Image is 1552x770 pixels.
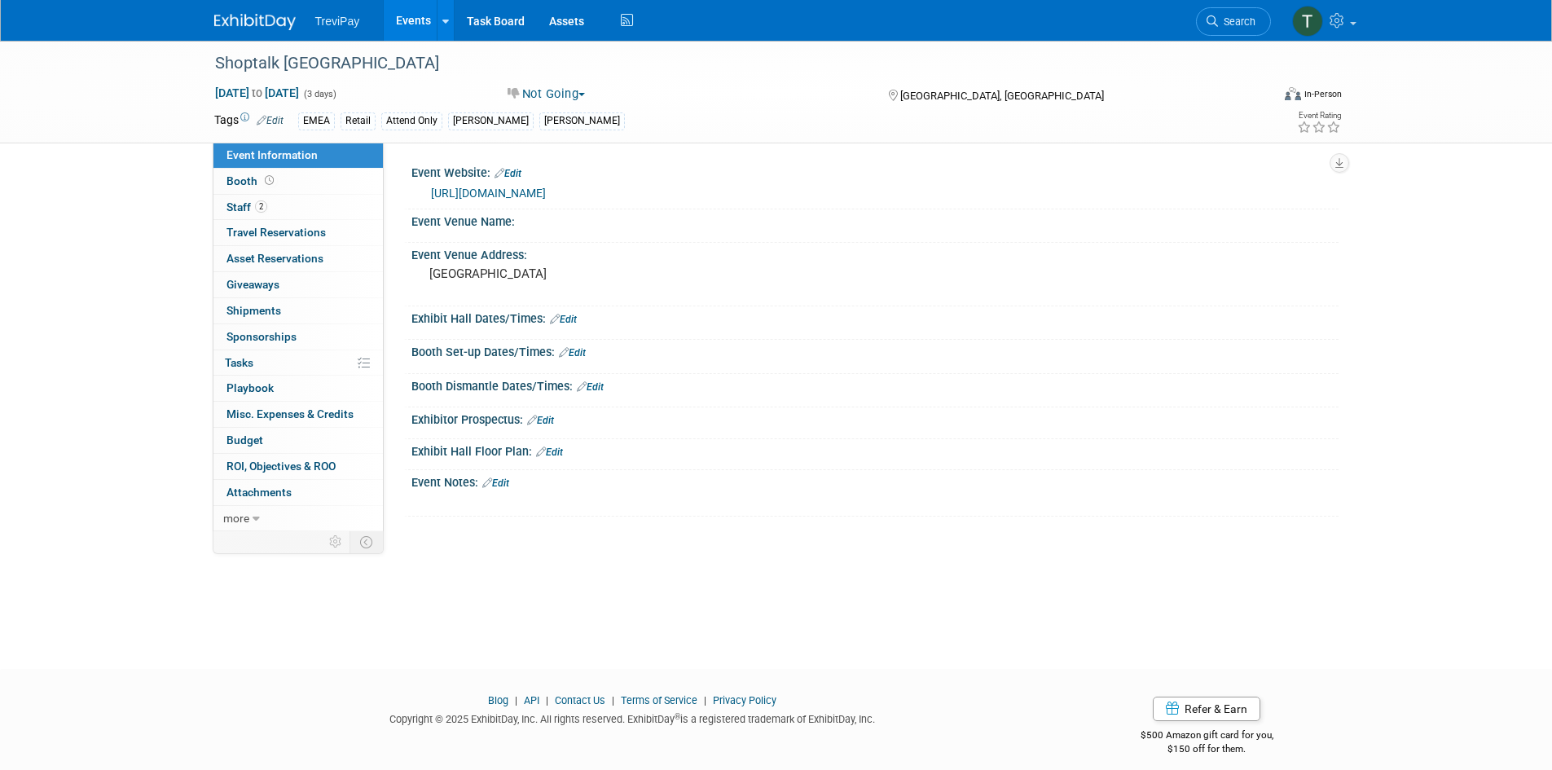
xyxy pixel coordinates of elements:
[527,415,554,426] a: Edit
[226,174,277,187] span: Booth
[226,381,274,394] span: Playbook
[213,169,383,194] a: Booth
[621,694,697,706] a: Terms of Service
[249,86,265,99] span: to
[536,447,563,458] a: Edit
[482,477,509,489] a: Edit
[223,512,249,525] span: more
[429,266,780,281] pre: [GEOGRAPHIC_DATA]
[209,49,1246,78] div: Shoptalk [GEOGRAPHIC_DATA]
[226,148,318,161] span: Event Information
[213,376,383,401] a: Playbook
[1304,88,1342,100] div: In-Person
[608,694,618,706] span: |
[213,246,383,271] a: Asset Reservations
[214,86,300,100] span: [DATE] [DATE]
[1292,6,1323,37] img: Tara DePaepe
[411,209,1339,230] div: Event Venue Name:
[577,381,604,393] a: Edit
[555,694,605,706] a: Contact Us
[226,330,297,343] span: Sponsorships
[448,112,534,130] div: [PERSON_NAME]
[411,439,1339,460] div: Exhibit Hall Floor Plan:
[213,220,383,245] a: Travel Reservations
[298,112,335,130] div: EMEA
[511,694,521,706] span: |
[341,112,376,130] div: Retail
[214,14,296,30] img: ExhibitDay
[226,278,279,291] span: Giveaways
[214,708,1052,727] div: Copyright © 2025 ExhibitDay, Inc. All rights reserved. ExhibitDay is a registered trademark of Ex...
[1297,112,1341,120] div: Event Rating
[257,115,284,126] a: Edit
[1175,85,1343,109] div: Event Format
[226,200,267,213] span: Staff
[226,486,292,499] span: Attachments
[350,531,383,552] td: Toggle Event Tabs
[488,694,508,706] a: Blog
[226,433,263,447] span: Budget
[411,161,1339,182] div: Event Website:
[411,374,1339,395] div: Booth Dismantle Dates/Times:
[411,407,1339,429] div: Exhibitor Prospectus:
[675,712,680,721] sup: ®
[524,694,539,706] a: API
[213,428,383,453] a: Budget
[213,350,383,376] a: Tasks
[213,143,383,168] a: Event Information
[1075,742,1339,756] div: $150 off for them.
[1196,7,1271,36] a: Search
[226,460,336,473] span: ROI, Objectives & ROO
[302,89,336,99] span: (3 days)
[213,298,383,323] a: Shipments
[495,168,521,179] a: Edit
[226,226,326,239] span: Travel Reservations
[213,324,383,350] a: Sponsorships
[1218,15,1255,28] span: Search
[1285,87,1301,100] img: Format-Inperson.png
[713,694,776,706] a: Privacy Policy
[225,356,253,369] span: Tasks
[1075,718,1339,755] div: $500 Amazon gift card for you,
[214,112,284,130] td: Tags
[322,531,350,552] td: Personalize Event Tab Strip
[700,694,710,706] span: |
[411,470,1339,491] div: Event Notes:
[226,304,281,317] span: Shipments
[226,252,323,265] span: Asset Reservations
[542,694,552,706] span: |
[315,15,360,28] span: TreviPay
[213,195,383,220] a: Staff2
[1153,697,1260,721] a: Refer & Earn
[213,506,383,531] a: more
[550,314,577,325] a: Edit
[411,340,1339,361] div: Booth Set-up Dates/Times:
[539,112,625,130] div: [PERSON_NAME]
[255,200,267,213] span: 2
[900,90,1104,102] span: [GEOGRAPHIC_DATA], [GEOGRAPHIC_DATA]
[411,306,1339,328] div: Exhibit Hall Dates/Times:
[502,86,591,103] button: Not Going
[381,112,442,130] div: Attend Only
[213,272,383,297] a: Giveaways
[226,407,354,420] span: Misc. Expenses & Credits
[213,480,383,505] a: Attachments
[213,454,383,479] a: ROI, Objectives & ROO
[213,402,383,427] a: Misc. Expenses & Credits
[262,174,277,187] span: Booth not reserved yet
[431,187,546,200] a: [URL][DOMAIN_NAME]
[411,243,1339,263] div: Event Venue Address:
[559,347,586,359] a: Edit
